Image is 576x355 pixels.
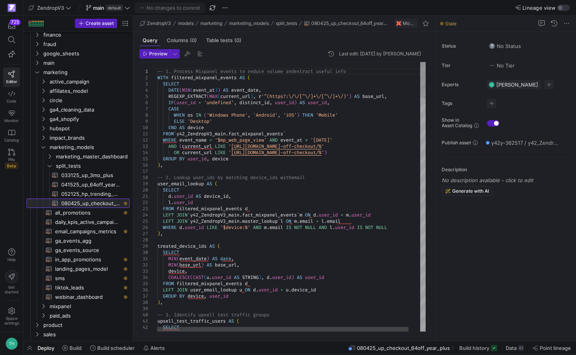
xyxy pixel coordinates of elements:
[187,112,193,118] span: os
[190,87,193,93] span: (
[147,21,171,26] span: ZendropV3
[4,118,19,123] span: Monitor
[139,93,148,99] div: 5
[324,149,327,156] span: )
[275,99,294,106] span: user_id
[171,199,174,206] span: .
[27,292,130,302] a: webinar_dashboard​​​​​​​​​​
[456,341,501,355] button: Build history
[3,267,20,297] button: Getstarted
[50,124,128,133] span: hubspot
[27,255,130,264] a: in_app_promotions​​​​​​​​​​
[55,283,121,292] span: tiktok_leads​​​​​​​​​​
[168,143,177,149] span: AND
[540,345,571,351] span: Point lineage
[27,180,130,189] div: Press SPACE to select this row.
[5,337,18,350] div: TH
[7,99,16,103] span: Code
[27,124,130,133] div: Press SPACE to select this row.
[269,99,272,106] span: ,
[215,137,267,143] span: '$mp_web_page_view'
[321,143,324,149] span: '
[294,99,297,106] span: )
[487,60,517,71] button: No tierNo Tier
[442,82,481,87] span: Experts
[55,264,121,273] span: landing_pages_model​​​​​​​​​​
[496,82,538,88] span: [PERSON_NAME]
[27,161,130,170] div: Press SPACE to select this row.
[300,99,305,106] span: AS
[157,174,291,181] span: -- 2. Lookup user_ids by matching device_ids with
[87,341,138,355] button: Build scheduler
[143,38,157,43] span: Query
[204,112,207,118] span: (
[174,99,177,106] span: (
[43,339,128,348] span: staging
[245,206,248,212] span: d
[27,189,130,199] a: 052125_hp_trending_products​​​​​​​​​​
[489,62,495,69] img: No tier
[182,87,190,93] span: MIN
[150,345,165,351] span: Alerts
[3,87,20,106] a: Code
[27,264,130,273] a: landing_pages_model​​​​​​​​​​
[27,236,130,245] a: ga_events_agg​​​​​​​​​​
[239,212,242,218] span: .
[442,117,472,128] span: Show in Asset Catalog
[187,124,204,131] span: device
[157,68,294,75] span: -- 1. Process Mixpanel events to reduce volume and
[276,21,297,26] span: split_tests
[226,131,228,137] span: .
[442,101,481,106] span: Tags
[250,93,253,99] span: )
[3,146,20,172] a: PRsBeta
[61,199,121,208] span: 080425_up_checkout_64off_year_plus​​​​​​​​​​
[523,5,556,11] span: Lineage view
[193,87,215,93] span: event_at
[139,168,148,174] div: 17
[55,246,121,255] span: ga_events_source​​​​​​​​​​
[234,38,241,43] span: (0)
[242,212,297,218] span: fact_mixpanel_events
[55,218,121,227] span: daily_kpis_active_campaign_tags​​​​​​​​​​
[139,149,148,156] div: 14
[280,137,302,143] span: event_at
[138,19,173,28] button: ZendropV3
[207,112,248,118] span: 'Windows Phone'
[163,212,174,218] span: LEFT
[177,212,187,218] span: JOIN
[302,112,313,118] span: THEN
[261,93,349,99] span: '^(https?:\/\/[^\/]+\/[^\/]+\/)'
[223,87,228,93] span: AS
[204,193,228,199] span: device_id
[157,162,160,168] span: )
[139,143,148,149] div: 13
[200,21,222,26] span: marketing
[253,93,256,99] span: ,
[149,51,168,57] span: Preview
[3,304,20,329] a: Spacesettings
[4,138,19,142] span: Catalog
[139,87,148,93] div: 4
[27,245,130,255] a: ga_events_source​​​​​​​​​​
[339,51,421,57] div: Last edit: [DATE] by [PERSON_NAME]
[50,133,128,142] span: impact_brands
[163,206,174,212] span: FROM
[139,131,148,137] div: 11
[8,157,15,162] span: PRs
[61,171,121,180] span: 033125_up_3mo_plus​​​​​​​​​​
[176,19,196,28] button: models
[139,156,148,162] div: 15
[168,99,174,106] span: IF
[27,283,130,292] a: tiktok_leads​​​​​​​​​​
[27,208,130,217] div: Press SPACE to select this row.
[50,96,128,105] span: circle
[171,193,174,199] span: .
[259,87,261,93] span: ,
[489,43,521,49] span: No Status
[491,140,560,146] span: y42y-362517 / y42_ZendropV3_main / 080425_up_checkout_64off_year_plus
[7,257,16,262] span: Help
[280,149,321,156] span: -off-checkout/%
[349,93,351,99] span: )
[139,124,148,131] div: 10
